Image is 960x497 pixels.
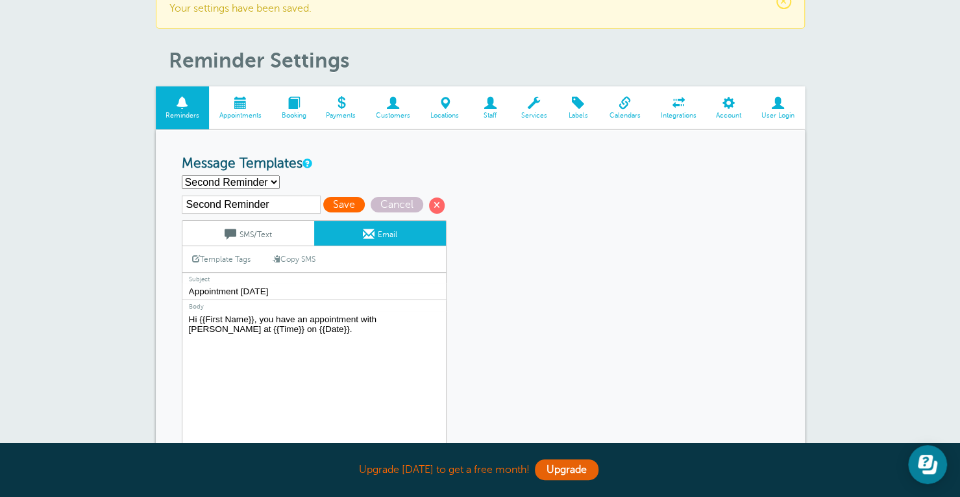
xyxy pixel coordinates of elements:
a: This is the wording for your reminder and follow-up messages. You can create multiple templates i... [302,159,310,168]
span: Account [713,112,745,120]
a: Customers [366,86,421,130]
a: Locations [421,86,469,130]
span: Staff [475,112,504,120]
span: Calendars [606,112,644,120]
a: Calendars [599,86,650,130]
a: Email [314,221,446,246]
a: User Login [752,86,805,130]
a: Integrations [650,86,706,130]
textarea: Hi {{First Name}}, your appointment with [PERSON_NAME] has been scheduled for {{Time}} on {{Date}... [182,311,447,474]
label: Subject [182,272,447,284]
span: Booking [278,112,310,120]
span: Cancel [371,197,423,212]
a: Cancel [371,199,429,210]
a: Labels [557,86,599,130]
span: Payments [323,112,360,120]
h3: Message Templates [182,156,779,172]
span: User Login [758,112,798,120]
span: Services [517,112,550,120]
a: Template Tags [182,246,260,272]
a: SMS/Text [182,221,314,246]
a: Save [323,199,371,210]
a: Booking [271,86,316,130]
span: Appointments [215,112,265,120]
span: Labels [563,112,593,120]
a: Copy SMS [263,247,325,272]
a: Account [706,86,752,130]
span: Integrations [657,112,700,120]
span: Customers [373,112,414,120]
span: Locations [427,112,463,120]
a: Upgrade [535,459,598,480]
label: Body [182,300,447,311]
a: Payments [316,86,366,130]
div: Upgrade [DATE] to get a free month! [156,456,805,484]
a: Services [511,86,557,130]
input: Template Name [182,196,321,214]
a: Staff [469,86,511,130]
h1: Reminder Settings [169,48,805,73]
p: Your settings have been saved. [169,3,791,15]
span: Save [323,197,365,212]
iframe: Resource center [908,445,947,484]
a: Appointments [209,86,271,130]
span: Reminders [162,112,203,120]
